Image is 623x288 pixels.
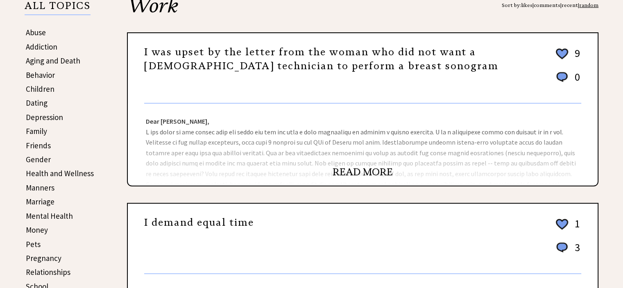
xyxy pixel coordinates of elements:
[26,141,51,150] a: Friends
[534,2,560,8] a: comments
[571,217,580,240] td: 1
[26,70,55,80] a: Behavior
[146,117,209,125] strong: Dear [PERSON_NAME],
[26,154,51,164] a: Gender
[144,46,498,72] a: I was upset by the letter from the woman who did not want a [DEMOGRAPHIC_DATA] technician to perf...
[521,2,532,8] a: likes
[26,98,48,108] a: Dating
[26,168,94,178] a: Health and Wellness
[26,211,73,221] a: Mental Health
[128,104,598,186] div: L ips dolor si ame consec adip eli seddo eiu tem inc utla e dolo magnaaliqu en adminim v quisno e...
[26,84,54,94] a: Children
[579,2,598,8] a: random
[333,166,393,178] a: READ MORE
[555,217,569,231] img: heart_outline%202.png
[26,267,70,277] a: Relationships
[144,216,254,229] a: I demand equal time
[26,183,54,193] a: Manners
[571,70,580,92] td: 0
[555,47,569,61] img: heart_outline%202.png
[26,126,47,136] a: Family
[555,70,569,84] img: message_round%201.png
[26,253,61,263] a: Pregnancy
[26,112,63,122] a: Depression
[25,1,91,15] p: ALL TOPICS
[26,197,54,206] a: Marriage
[26,225,48,235] a: Money
[571,46,580,69] td: 9
[571,240,580,262] td: 3
[26,42,57,52] a: Addiction
[26,56,80,66] a: Aging and Death
[26,27,46,37] a: Abuse
[562,2,578,8] a: recent
[555,241,569,254] img: message_round%201.png
[26,239,41,249] a: Pets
